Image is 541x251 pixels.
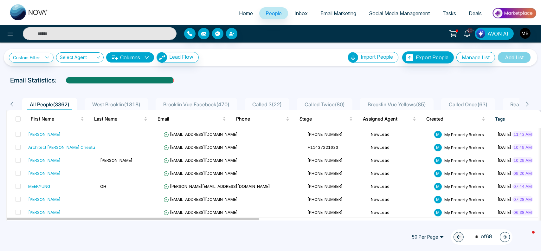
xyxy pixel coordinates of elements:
[320,10,356,17] span: Email Marketing
[358,110,421,128] th: Assigned Agent
[407,232,448,242] span: 50 Per Page
[169,54,193,60] span: Lead Flow
[28,170,61,176] div: [PERSON_NAME]
[100,184,106,189] span: OH
[498,197,511,202] span: [DATE]
[164,145,238,150] span: [EMAIL_ADDRESS][DOMAIN_NAME]
[158,115,221,123] span: Email
[90,101,143,108] span: West Brooklin ( 1818 )
[307,197,343,202] span: [PHONE_NUMBER]
[31,115,79,123] span: First Name
[89,110,152,128] th: Last Name
[94,115,143,123] span: Last Name
[416,54,448,61] span: Export People
[365,101,428,108] span: Brooklin Vue Yellows ( 85 )
[491,6,537,20] img: Market-place.gif
[498,210,511,215] span: [DATE]
[442,10,456,17] span: Tasks
[436,7,462,19] a: Tasks
[314,7,363,19] a: Email Marketing
[434,183,442,190] span: M
[444,158,484,163] span: My Property Brokers
[368,193,432,206] td: NewLead
[164,197,238,202] span: [EMAIL_ADDRESS][DOMAIN_NAME]
[519,229,535,245] iframe: Intercom live chat
[434,170,442,177] span: M
[421,110,490,128] th: Created
[294,10,308,17] span: Inbox
[434,196,442,203] span: M
[498,171,511,176] span: [DATE]
[9,53,54,63] a: Custom Filter
[446,101,490,108] span: Called Once ( 63 )
[426,115,480,123] span: Created
[236,115,285,123] span: Phone
[402,51,454,63] button: Export People
[434,131,442,138] span: M
[520,28,531,39] img: User Avatar
[512,157,533,163] span: 10:29 AM
[368,154,432,167] td: NewLead
[467,28,473,33] span: 10+
[369,10,430,17] span: Social Media Management
[512,170,533,176] span: 09:20 AM
[10,76,56,85] p: Email Statistics:
[498,132,511,137] span: [DATE]
[444,184,484,189] span: My Property Brokers
[368,141,432,154] td: NewLead
[294,110,358,128] th: Stage
[307,158,343,163] span: [PHONE_NUMBER]
[26,110,89,128] th: First Name
[363,115,411,123] span: Assigned Agent
[164,210,238,215] span: [EMAIL_ADDRESS][DOMAIN_NAME]
[28,183,50,189] div: MEEKYUNG
[460,28,475,39] a: 10+
[363,7,436,19] a: Social Media Management
[266,10,282,17] span: People
[368,167,432,180] td: NewLead
[157,52,167,63] img: Lead Flow
[164,171,238,176] span: [EMAIL_ADDRESS][DOMAIN_NAME]
[307,184,343,189] span: [PHONE_NUMBER]
[307,145,338,150] span: +11437221633
[307,132,343,137] span: [PHONE_NUMBER]
[476,29,485,38] img: Lead Flow
[512,196,533,202] span: 07:28 AM
[233,7,259,19] a: Home
[231,110,294,128] th: Phone
[27,101,72,108] span: All People ( 3362 )
[106,52,154,63] button: Columnsdown
[462,7,488,19] a: Deals
[100,158,132,163] span: [PERSON_NAME]
[368,128,432,141] td: NewLead
[498,184,511,189] span: [DATE]
[434,144,442,151] span: M
[299,115,348,123] span: Stage
[444,197,484,202] span: My Property Brokers
[487,30,508,37] span: AVON AI
[164,132,238,137] span: [EMAIL_ADDRESS][DOMAIN_NAME]
[157,52,199,63] button: Lead Flow
[307,171,343,176] span: [PHONE_NUMBER]
[288,7,314,19] a: Inbox
[10,4,48,20] img: Nova CRM Logo
[154,52,199,63] a: Lead FlowLead Flow
[302,101,347,108] span: Called Twice ( 80 )
[368,206,432,219] td: NewLead
[239,10,253,17] span: Home
[28,157,61,163] div: [PERSON_NAME]
[164,184,270,189] span: [PERSON_NAME][EMAIL_ADDRESS][DOMAIN_NAME]
[444,210,484,215] span: My Property Brokers
[28,196,61,202] div: [PERSON_NAME]
[161,101,232,108] span: Brooklin Vue Facebook ( 470 )
[361,54,393,60] span: Import People
[164,158,238,163] span: [EMAIL_ADDRESS][DOMAIN_NAME]
[434,157,442,164] span: M
[498,158,511,163] span: [DATE]
[28,144,95,150] div: Architect [PERSON_NAME] Cheetu
[28,131,61,137] div: [PERSON_NAME]
[469,10,482,17] span: Deals
[498,145,511,150] span: [DATE]
[512,131,533,137] span: 11:43 AM
[512,144,533,150] span: 10:49 AM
